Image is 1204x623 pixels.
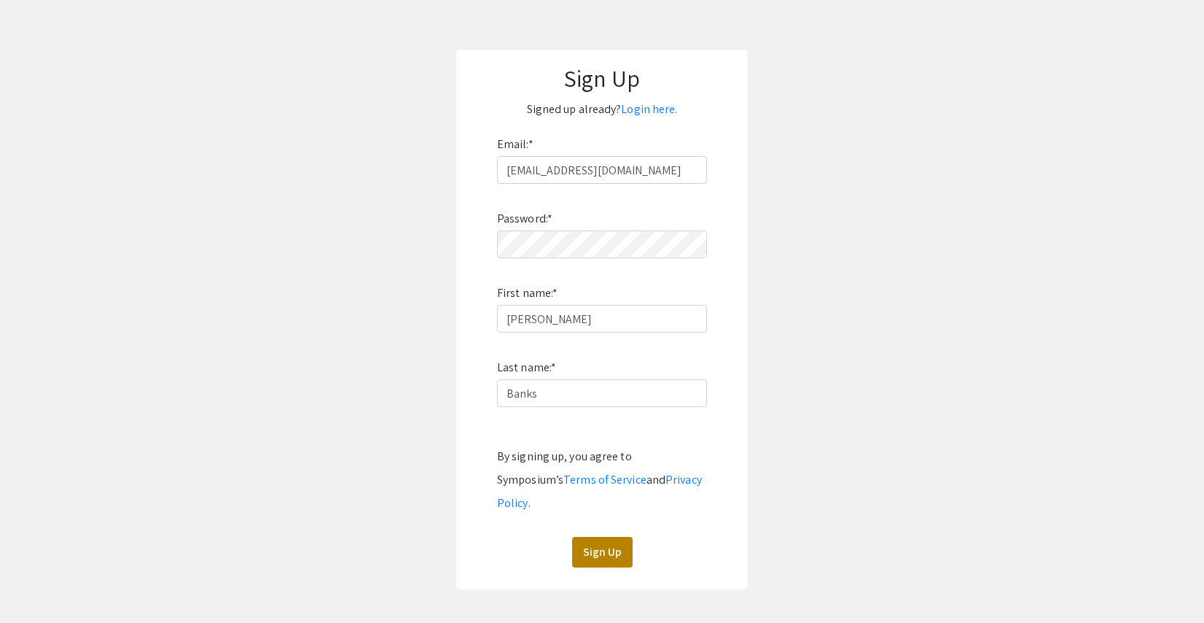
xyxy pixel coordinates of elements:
[497,472,702,511] a: Privacy Policy
[471,64,733,92] h1: Sign Up
[621,101,677,117] a: Login here.
[572,537,633,568] button: Sign Up
[497,282,558,305] label: First name:
[497,133,533,156] label: Email:
[497,207,552,231] label: Password:
[563,472,646,487] a: Terms of Service
[471,98,733,121] p: Signed up already?
[497,356,556,379] label: Last name:
[11,557,62,612] iframe: Chat
[497,445,707,515] div: By signing up, you agree to Symposium’s and .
